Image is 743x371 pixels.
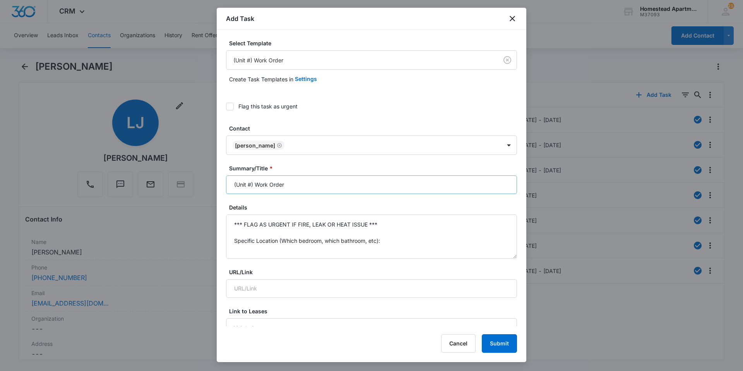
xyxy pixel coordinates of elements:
[508,14,517,23] button: close
[235,142,275,149] div: [PERSON_NAME]
[229,164,520,172] label: Summary/Title
[482,334,517,353] button: Submit
[441,334,476,353] button: Cancel
[229,203,520,211] label: Details
[238,102,298,110] div: Flag this task as urgent
[226,279,517,298] input: URL/Link
[229,39,520,47] label: Select Template
[226,175,517,194] input: Summary/Title
[226,14,254,23] h1: Add Task
[229,268,520,276] label: URL/Link
[229,307,520,315] label: Link to Leases
[501,54,514,66] button: Clear
[226,215,517,259] textarea: *** FLAG AS URGENT IF FIRE, LEAK OR HEAT ISSUE *** Specific Location (Which bedroom, which bathro...
[295,70,317,88] button: Settings
[229,75,293,83] p: Create Task Templates in
[275,143,282,148] div: Remove Linda J. Gibson
[229,124,520,132] label: Contact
